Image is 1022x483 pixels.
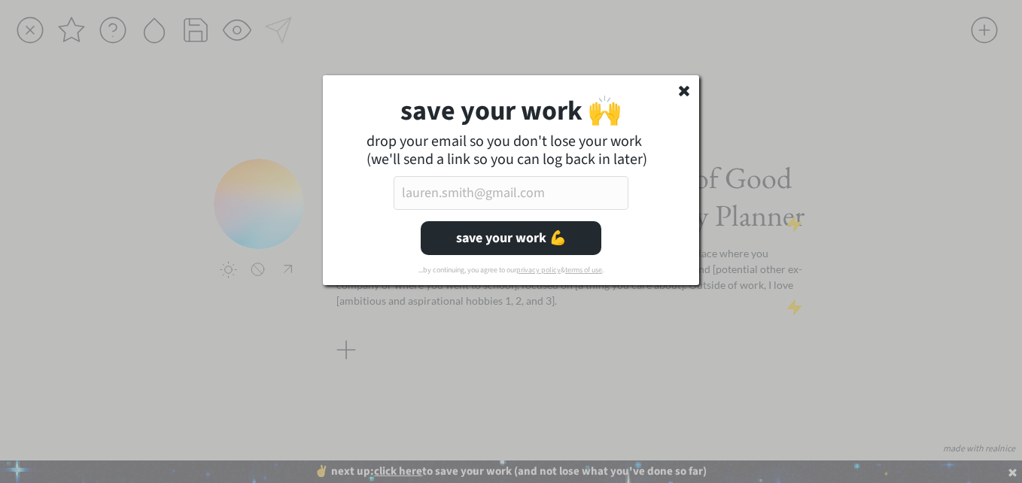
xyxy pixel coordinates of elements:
[516,265,561,275] a: privacy policy
[394,176,628,210] input: lauren.smith@gmail.com
[421,221,601,255] button: save your work 💪
[367,132,655,169] div: drop your email so you don't lose your work (we'll send a link so you can log back in later)
[565,265,602,275] a: terms of use
[398,266,624,275] div: ...by continuing, you agree to our & .
[367,98,655,125] h1: save your work 🙌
